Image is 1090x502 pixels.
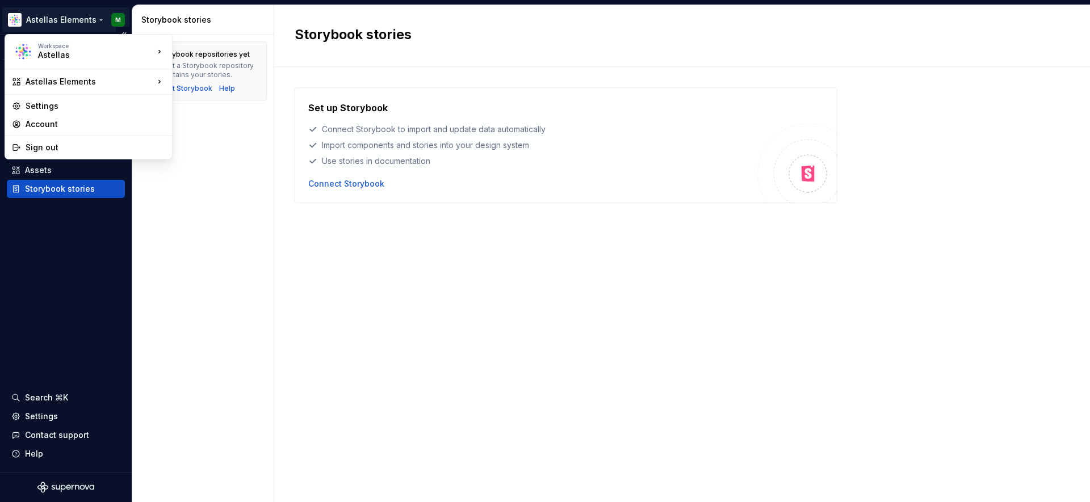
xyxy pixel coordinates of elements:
[26,142,165,153] div: Sign out
[26,100,165,112] div: Settings
[26,119,165,130] div: Account
[13,41,33,62] img: b2369ad3-f38c-46c1-b2a2-f2452fdbdcd2.png
[38,43,154,49] div: Workspace
[26,76,154,87] div: Astellas Elements
[38,49,135,61] div: Astellas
